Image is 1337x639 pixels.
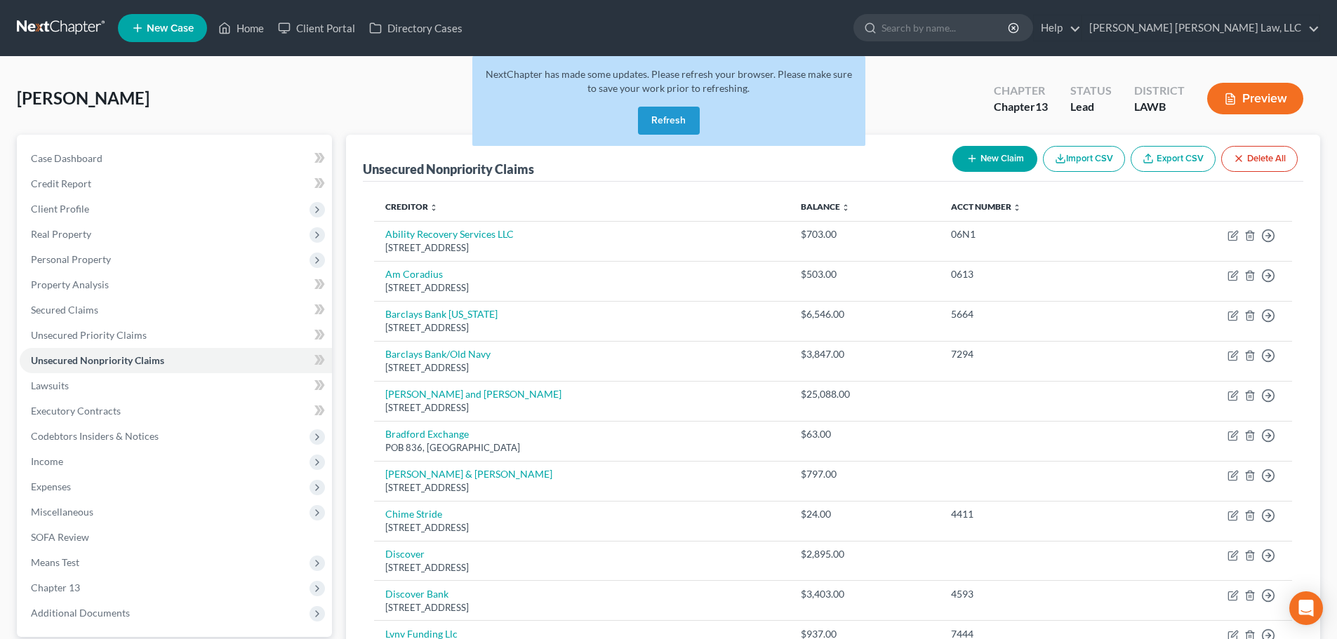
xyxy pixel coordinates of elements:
[31,253,111,265] span: Personal Property
[951,347,1122,361] div: 7294
[842,203,850,212] i: unfold_more
[882,15,1010,41] input: Search by name...
[31,405,121,417] span: Executory Contracts
[31,607,130,619] span: Additional Documents
[801,587,928,601] div: $3,403.00
[31,354,164,366] span: Unsecured Nonpriority Claims
[801,227,928,241] div: $703.00
[1221,146,1298,172] button: Delete All
[20,525,332,550] a: SOFA Review
[385,508,442,520] a: Chime Stride
[31,203,89,215] span: Client Profile
[31,430,159,442] span: Codebtors Insiders & Notices
[486,68,852,94] span: NextChapter has made some updates. Please refresh your browser. Please make sure to save your wor...
[385,388,561,400] a: [PERSON_NAME] and [PERSON_NAME]
[31,177,91,189] span: Credit Report
[31,480,71,492] span: Expenses
[801,427,928,441] div: $63.00
[1070,99,1112,115] div: Lead
[385,201,438,212] a: Creditor unfold_more
[20,146,332,171] a: Case Dashboard
[385,548,425,560] a: Discover
[20,348,332,373] a: Unsecured Nonpriority Claims
[385,308,498,320] a: Barclays Bank [US_STATE]
[31,228,91,240] span: Real Property
[385,401,778,415] div: [STREET_ADDRESS]
[363,161,534,177] div: Unsecured Nonpriority Claims
[31,152,102,164] span: Case Dashboard
[994,99,1048,115] div: Chapter
[385,321,778,335] div: [STREET_ADDRESS]
[801,507,928,521] div: $24.00
[385,601,778,614] div: [STREET_ADDRESS]
[801,201,850,212] a: Balance unfold_more
[147,23,194,34] span: New Case
[1034,15,1081,41] a: Help
[385,268,443,280] a: Am Coradius
[31,304,98,316] span: Secured Claims
[801,467,928,481] div: $797.00
[385,521,778,534] div: [STREET_ADDRESS]
[951,227,1122,241] div: 06N1
[385,561,778,574] div: [STREET_ADDRESS]
[362,15,470,41] a: Directory Cases
[1082,15,1319,41] a: [PERSON_NAME] [PERSON_NAME] Law, LLC
[385,348,491,360] a: Barclays Bank/Old Navy
[20,373,332,398] a: Lawsuits
[31,455,63,467] span: Income
[17,88,149,108] span: [PERSON_NAME]
[20,297,332,323] a: Secured Claims
[385,588,448,600] a: Discover Bank
[385,428,469,440] a: Bradford Exchange
[994,83,1048,99] div: Chapter
[31,556,79,568] span: Means Test
[271,15,362,41] a: Client Portal
[20,272,332,297] a: Property Analysis
[385,361,778,375] div: [STREET_ADDRESS]
[801,347,928,361] div: $3,847.00
[31,531,89,543] span: SOFA Review
[1134,99,1185,115] div: LAWB
[1013,203,1021,212] i: unfold_more
[801,387,928,401] div: $25,088.00
[20,398,332,424] a: Executory Contracts
[385,441,778,455] div: POB 836, [GEOGRAPHIC_DATA]
[31,379,69,391] span: Lawsuits
[385,468,552,480] a: [PERSON_NAME] & [PERSON_NAME]
[20,171,332,196] a: Credit Report
[430,203,438,212] i: unfold_more
[1035,100,1048,113] span: 13
[952,146,1037,172] button: New Claim
[31,581,80,593] span: Chapter 13
[951,507,1122,521] div: 4411
[1134,83,1185,99] div: District
[801,307,928,321] div: $6,546.00
[951,267,1122,281] div: 0613
[1043,146,1125,172] button: Import CSV
[1289,591,1323,625] div: Open Intercom Messenger
[31,278,109,290] span: Property Analysis
[31,506,93,518] span: Miscellaneous
[801,547,928,561] div: $2,895.00
[1131,146,1216,172] a: Export CSV
[951,587,1122,601] div: 4593
[801,267,928,281] div: $503.00
[385,281,778,295] div: [STREET_ADDRESS]
[1207,83,1303,114] button: Preview
[385,241,778,255] div: [STREET_ADDRESS]
[31,329,147,341] span: Unsecured Priority Claims
[1070,83,1112,99] div: Status
[385,481,778,495] div: [STREET_ADDRESS]
[211,15,271,41] a: Home
[20,323,332,348] a: Unsecured Priority Claims
[385,228,514,240] a: Ability Recovery Services LLC
[951,201,1021,212] a: Acct Number unfold_more
[638,107,700,135] button: Refresh
[951,307,1122,321] div: 5664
